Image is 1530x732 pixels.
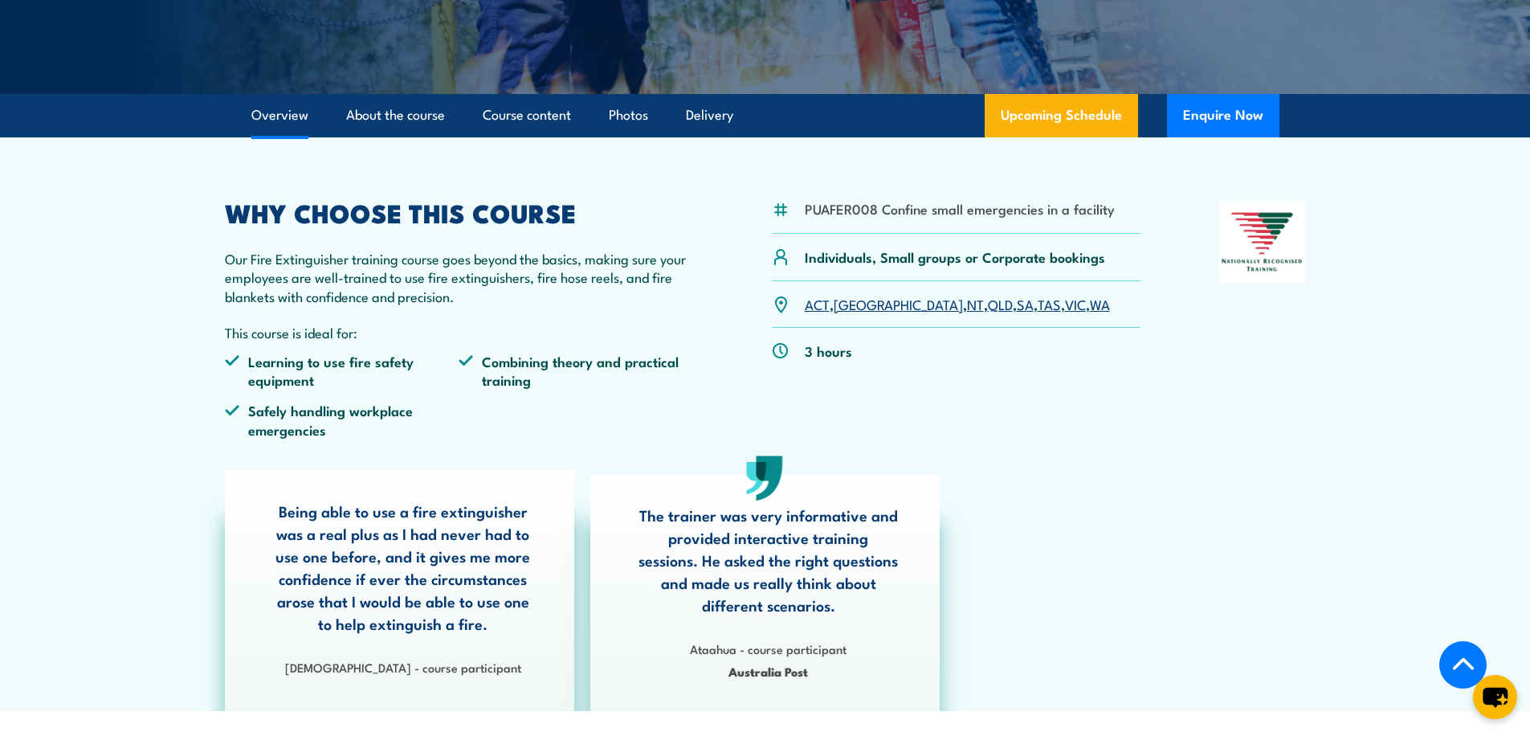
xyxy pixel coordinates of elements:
p: Individuals, Small groups or Corporate bookings [805,247,1105,266]
button: chat-button [1473,675,1517,719]
p: The trainer was very informative and provided interactive training sessions. He asked the right q... [638,504,900,616]
li: PUAFER008 Confine small emergencies in a facility [805,199,1115,218]
a: Overview [251,94,308,137]
img: Nationally Recognised Training logo. [1219,201,1306,283]
a: VIC [1065,294,1086,313]
li: Learning to use fire safety equipment [225,352,459,390]
p: Being able to use a fire extinguisher was a real plus as I had never had to use one before, and i... [272,500,534,635]
a: WA [1090,294,1110,313]
p: Our Fire Extinguisher training course goes beyond the basics, making sure your employees are well... [225,249,694,305]
a: Course content [483,94,571,137]
h2: WHY CHOOSE THIS COURSE [225,201,694,223]
p: , , , , , , , [805,295,1110,313]
p: This course is ideal for: [225,323,694,341]
li: Safely handling workplace emergencies [225,401,459,439]
a: About the course [346,94,445,137]
li: Combining theory and practical training [459,352,693,390]
a: SA [1017,294,1034,313]
a: NT [967,294,984,313]
strong: [DEMOGRAPHIC_DATA] - course participant [285,658,521,676]
a: Photos [609,94,648,137]
strong: Ataahua - course participant [690,640,847,657]
p: 3 hours [805,341,852,360]
a: [GEOGRAPHIC_DATA] [834,294,963,313]
a: Upcoming Schedule [985,94,1138,137]
span: Australia Post [638,662,900,681]
button: Enquire Now [1167,94,1279,137]
a: QLD [988,294,1013,313]
a: ACT [805,294,830,313]
a: TAS [1038,294,1061,313]
a: Delivery [686,94,733,137]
